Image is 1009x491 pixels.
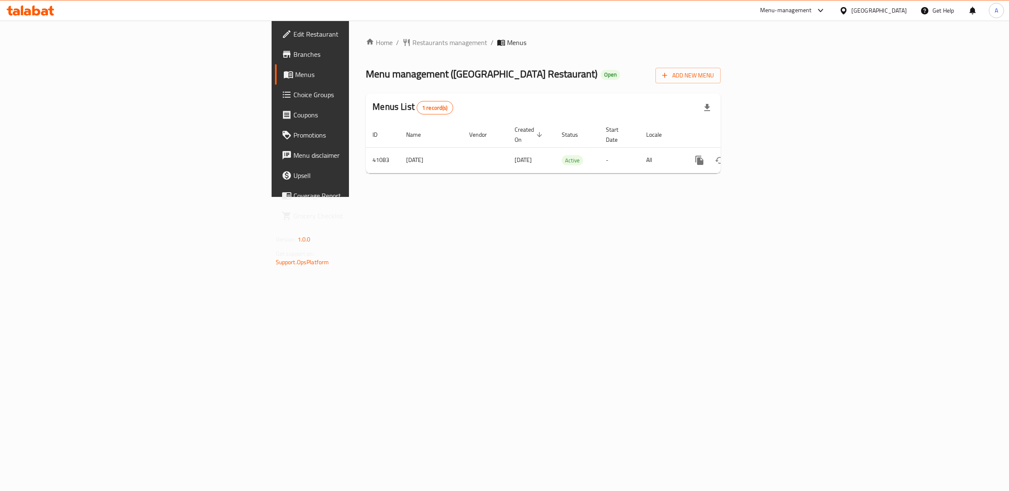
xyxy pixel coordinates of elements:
h2: Menus List [372,101,453,114]
a: Choice Groups [275,85,440,105]
button: Change Status [710,150,730,170]
a: Coverage Report [275,186,440,206]
span: 1.0.0 [298,234,311,245]
a: Upsell [275,165,440,186]
a: Restaurants management [402,37,487,48]
span: Restaurants management [412,37,487,48]
div: Open [601,70,620,80]
span: 1 record(s) [417,104,453,112]
span: Created On [515,125,545,145]
div: Export file [697,98,717,118]
span: Vendor [469,130,498,140]
a: Branches [275,44,440,64]
li: / [491,37,494,48]
a: Coupons [275,105,440,125]
span: Branches [293,49,433,59]
div: Total records count [417,101,453,114]
a: Edit Restaurant [275,24,440,44]
button: more [689,150,710,170]
th: Actions [683,122,777,148]
span: Coverage Report [293,191,433,201]
span: [DATE] [515,154,532,165]
span: A [995,6,998,15]
span: Add New Menu [662,70,714,81]
a: Promotions [275,125,440,145]
div: [GEOGRAPHIC_DATA] [851,6,907,15]
span: Active [562,156,583,165]
span: ID [372,130,388,140]
button: Add New Menu [655,68,721,83]
span: Choice Groups [293,90,433,100]
span: Grocery Checklist [293,211,433,221]
span: Menus [295,69,433,80]
span: Edit Restaurant [293,29,433,39]
span: Promotions [293,130,433,140]
nav: breadcrumb [366,37,721,48]
span: Version: [276,234,296,245]
span: Get support on: [276,248,314,259]
a: Support.OpsPlatform [276,257,329,268]
span: Menus [507,37,526,48]
span: Status [562,130,589,140]
div: Menu-management [760,5,812,16]
span: Start Date [606,125,629,145]
table: enhanced table [366,122,777,173]
span: Name [406,130,432,140]
span: Upsell [293,170,433,180]
span: Open [601,71,620,78]
span: Menu disclaimer [293,150,433,160]
a: Menu disclaimer [275,145,440,165]
div: Active [562,155,583,165]
span: Menu management ( [GEOGRAPHIC_DATA] Restaurant ) [366,64,597,83]
span: Coupons [293,110,433,120]
a: Menus [275,64,440,85]
span: Locale [646,130,673,140]
td: - [599,147,639,173]
a: Grocery Checklist [275,206,440,226]
td: All [639,147,683,173]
